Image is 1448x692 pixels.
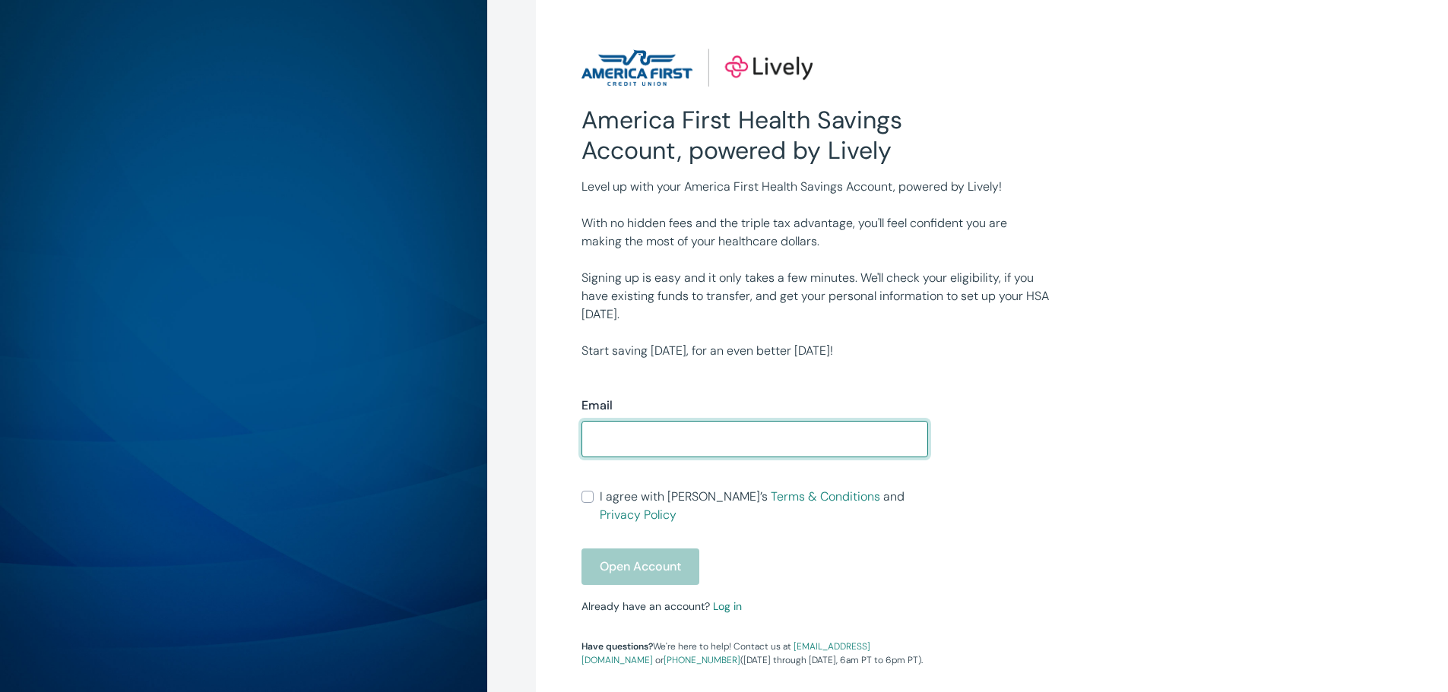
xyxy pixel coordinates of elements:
[581,640,928,667] p: We're here to help! Contact us at or ([DATE] through [DATE], 6am PT to 6pm PT).
[581,342,1050,360] p: Start saving [DATE], for an even better [DATE]!
[581,640,653,653] strong: Have questions?
[581,105,928,166] h2: America First Health Savings Account, powered by Lively
[581,178,1050,196] p: Level up with your America First Health Savings Account, powered by Lively!
[581,269,1050,324] p: Signing up is easy and it only takes a few minutes. We'll check your eligibility, if you have exi...
[581,397,613,415] label: Email
[664,654,740,666] a: [PHONE_NUMBER]
[581,214,1050,251] p: With no hidden fees and the triple tax advantage, you'll feel confident you are making the most o...
[600,507,676,523] a: Privacy Policy
[581,599,742,613] small: Already have an account?
[771,488,880,504] a: Terms & Conditions
[713,599,742,613] a: Log in
[581,49,813,87] img: Lively
[600,488,928,524] span: I agree with [PERSON_NAME]’s and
